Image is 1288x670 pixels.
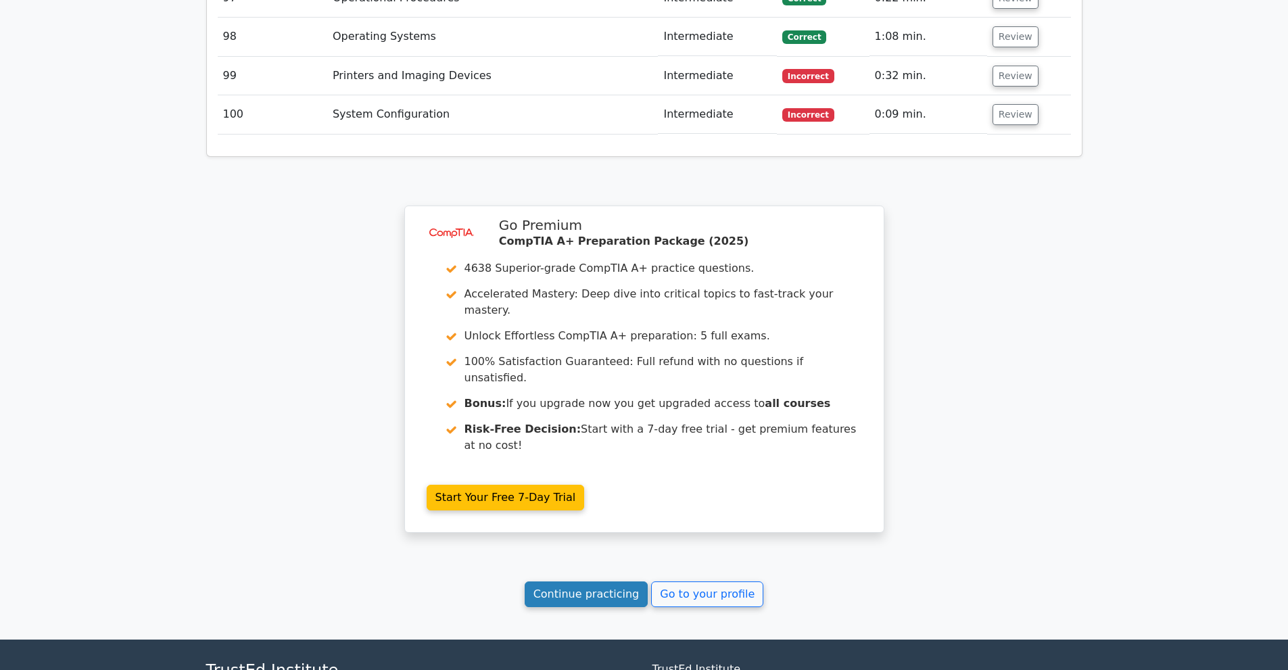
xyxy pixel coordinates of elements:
span: Incorrect [782,69,834,82]
td: Intermediate [658,57,777,95]
button: Review [993,66,1039,87]
td: Intermediate [658,95,777,134]
a: Start Your Free 7-Day Trial [427,485,585,510]
a: Go to your profile [651,581,763,607]
button: Review [993,26,1039,47]
td: 0:09 min. [869,95,987,134]
td: 100 [218,95,327,134]
td: 0:32 min. [869,57,987,95]
td: 98 [218,18,327,56]
a: Continue practicing [525,581,648,607]
td: 99 [218,57,327,95]
td: Operating Systems [327,18,659,56]
span: Correct [782,30,826,44]
td: System Configuration [327,95,659,134]
td: 1:08 min. [869,18,987,56]
span: Incorrect [782,108,834,122]
td: Printers and Imaging Devices [327,57,659,95]
button: Review [993,104,1039,125]
td: Intermediate [658,18,777,56]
